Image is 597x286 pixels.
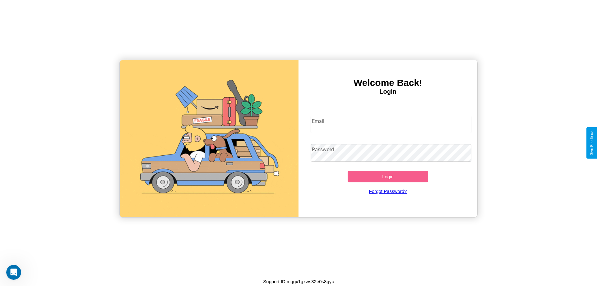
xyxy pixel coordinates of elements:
[308,182,469,200] a: Forgot Password?
[298,77,477,88] h3: Welcome Back!
[298,88,477,95] h4: Login
[120,60,298,217] img: gif
[590,130,594,156] div: Give Feedback
[263,277,334,286] p: Support ID: mggx1gxws32e0s8gyc
[348,171,428,182] button: Login
[6,265,21,280] iframe: Intercom live chat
